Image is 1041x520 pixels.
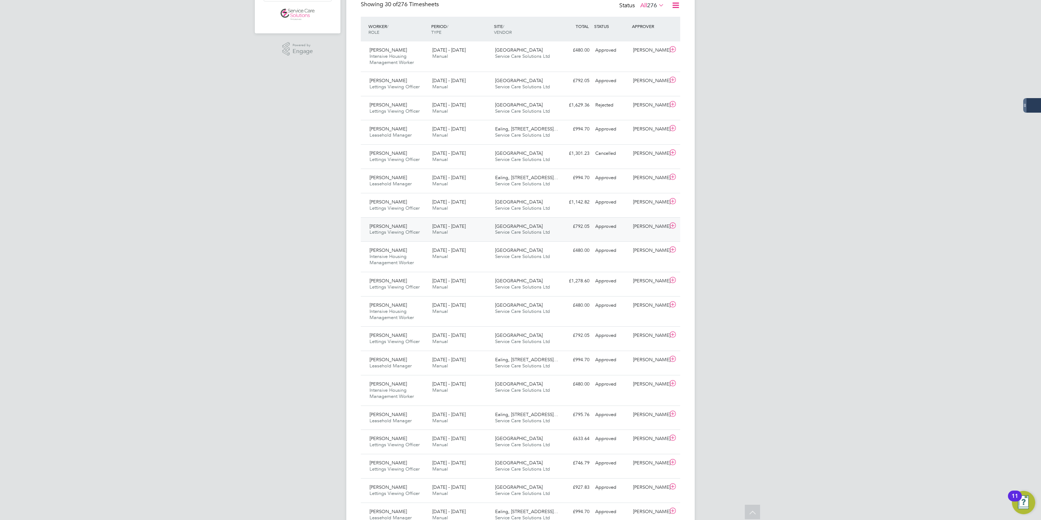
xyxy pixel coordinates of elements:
div: [PERSON_NAME] [630,354,668,366]
span: [DATE] - [DATE] [432,508,466,515]
span: [PERSON_NAME] [370,47,407,53]
span: [DATE] - [DATE] [432,199,466,205]
div: £480.00 [555,378,592,390]
span: [GEOGRAPHIC_DATA] [495,199,543,205]
span: TOTAL [576,23,589,29]
span: Lettings Viewing Officer [370,205,420,211]
div: [PERSON_NAME] [630,221,668,233]
div: £1,301.23 [555,148,592,160]
span: / [503,23,504,29]
span: 276 Timesheets [385,1,439,8]
span: [DATE] - [DATE] [432,381,466,387]
span: Intensive Housing Management Worker [370,253,414,266]
span: [GEOGRAPHIC_DATA] [495,77,543,84]
div: [PERSON_NAME] [630,123,668,135]
span: Ealing, [STREET_ADDRESS]… [495,508,558,515]
span: [DATE] - [DATE] [432,47,466,53]
span: Service Care Solutions Ltd [495,229,550,235]
div: £994.70 [555,354,592,366]
span: [DATE] - [DATE] [432,411,466,418]
span: Service Care Solutions Ltd [495,253,550,259]
div: STATUS [592,20,630,33]
span: 30 of [385,1,398,8]
span: [PERSON_NAME] [370,223,407,229]
div: [PERSON_NAME] [630,481,668,493]
div: Approved [592,221,630,233]
span: / [447,23,448,29]
div: Approved [592,481,630,493]
button: Open Resource Center, 11 new notifications [1012,491,1035,514]
span: Manual [432,338,448,344]
div: Approved [592,44,630,56]
div: Showing [361,1,440,8]
div: £1,629.36 [555,99,592,111]
div: [PERSON_NAME] [630,44,668,56]
span: [PERSON_NAME] [370,102,407,108]
span: [GEOGRAPHIC_DATA] [495,484,543,490]
span: [PERSON_NAME] [370,247,407,253]
span: Manual [432,308,448,314]
div: [PERSON_NAME] [630,172,668,184]
div: £1,278.60 [555,275,592,287]
span: [PERSON_NAME] [370,508,407,515]
div: [PERSON_NAME] [630,275,668,287]
span: [PERSON_NAME] [370,356,407,363]
span: 276 [647,2,657,9]
div: £792.05 [555,75,592,87]
div: £795.76 [555,409,592,421]
div: Approved [592,354,630,366]
div: Approved [592,299,630,311]
span: Manual [432,53,448,59]
div: Approved [592,409,630,421]
span: [DATE] - [DATE] [432,435,466,442]
div: £994.70 [555,123,592,135]
div: £480.00 [555,299,592,311]
div: £994.70 [555,506,592,518]
div: £792.05 [555,330,592,342]
span: Manual [432,253,448,259]
span: [GEOGRAPHIC_DATA] [495,223,543,229]
span: Intensive Housing Management Worker [370,308,414,321]
span: Manual [432,156,448,162]
span: Leasehold Manager [370,363,412,369]
div: [PERSON_NAME] [630,506,668,518]
div: [PERSON_NAME] [630,378,668,390]
div: [PERSON_NAME] [630,196,668,208]
span: [PERSON_NAME] [370,278,407,284]
span: Lettings Viewing Officer [370,442,420,448]
div: [PERSON_NAME] [630,433,668,445]
span: [GEOGRAPHIC_DATA] [495,332,543,338]
div: [PERSON_NAME] [630,245,668,257]
span: Service Care Solutions Ltd [495,53,550,59]
span: VENDOR [494,29,512,35]
span: Intensive Housing Management Worker [370,387,414,399]
span: Service Care Solutions Ltd [495,181,550,187]
span: Manual [432,466,448,472]
span: Ealing, [STREET_ADDRESS]… [495,356,558,363]
span: Service Care Solutions Ltd [495,387,550,393]
span: Leasehold Manager [370,418,412,424]
span: [GEOGRAPHIC_DATA] [495,435,543,442]
span: Manual [432,205,448,211]
span: Lettings Viewing Officer [370,284,420,290]
span: / [387,23,388,29]
div: [PERSON_NAME] [630,299,668,311]
div: PERIOD [429,20,492,39]
span: [PERSON_NAME] [370,381,407,387]
span: Service Care Solutions Ltd [495,338,550,344]
a: Powered byEngage [282,42,313,56]
div: [PERSON_NAME] [630,330,668,342]
span: [PERSON_NAME] [370,77,407,84]
span: [PERSON_NAME] [370,199,407,205]
div: Approved [592,433,630,445]
span: Ealing, [STREET_ADDRESS]… [495,411,558,418]
span: [GEOGRAPHIC_DATA] [495,247,543,253]
div: £746.79 [555,457,592,469]
div: £633.64 [555,433,592,445]
span: [DATE] - [DATE] [432,150,466,156]
div: Approved [592,196,630,208]
span: Service Care Solutions Ltd [495,156,550,162]
span: Service Care Solutions Ltd [495,490,550,496]
span: [DATE] - [DATE] [432,332,466,338]
span: [GEOGRAPHIC_DATA] [495,150,543,156]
